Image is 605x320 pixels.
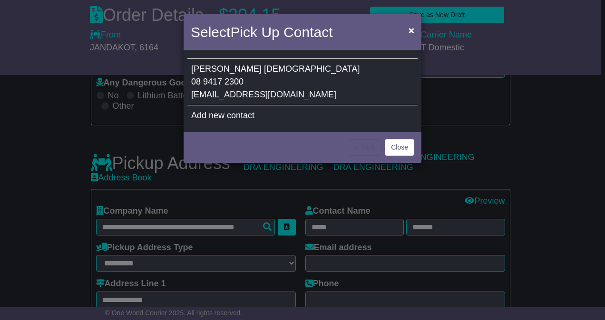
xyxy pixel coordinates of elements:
span: [DEMOGRAPHIC_DATA] [264,64,360,74]
span: 08 9417 2300 [191,77,244,86]
span: [PERSON_NAME] [191,64,262,74]
button: Close [385,139,414,156]
span: Add new contact [191,111,254,120]
button: Close [404,20,419,40]
button: < Back [349,139,381,156]
span: × [409,25,414,36]
span: Pick Up [230,24,279,40]
span: Contact [283,24,332,40]
span: [EMAIL_ADDRESS][DOMAIN_NAME] [191,90,336,99]
h4: Select [191,21,332,43]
